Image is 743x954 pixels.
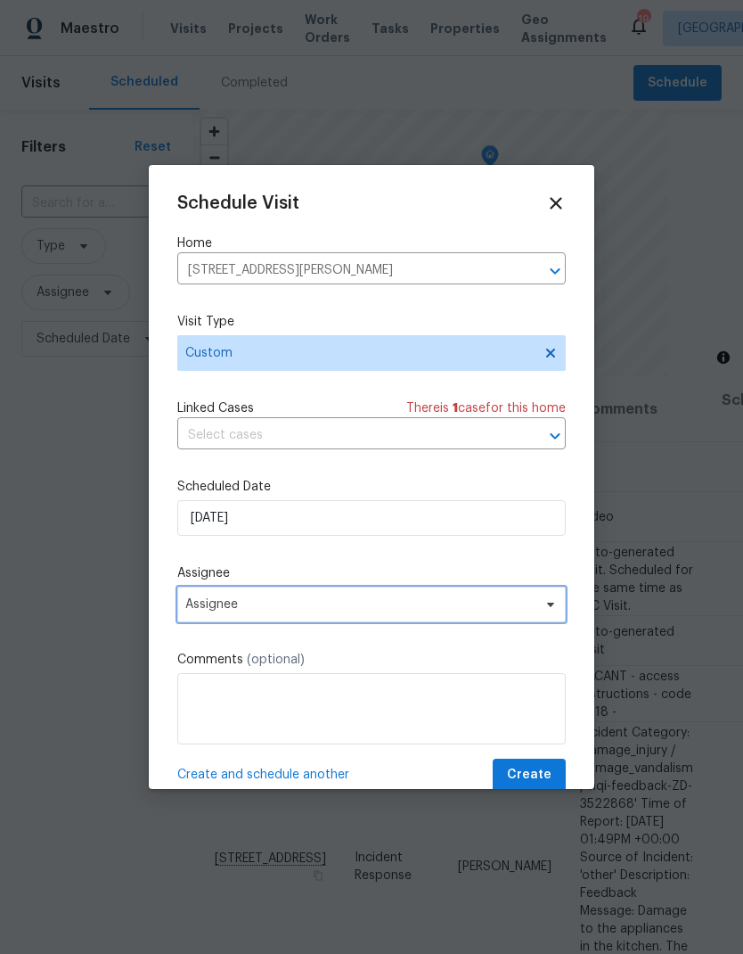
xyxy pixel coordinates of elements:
[177,500,566,536] input: M/D/YYYY
[177,422,516,449] input: Select cases
[453,402,458,415] span: 1
[177,313,566,331] label: Visit Type
[177,651,566,669] label: Comments
[177,257,516,284] input: Enter in an address
[546,193,566,213] span: Close
[185,344,532,362] span: Custom
[177,194,299,212] span: Schedule Visit
[177,564,566,582] label: Assignee
[177,399,254,417] span: Linked Cases
[177,766,349,784] span: Create and schedule another
[185,597,535,612] span: Assignee
[507,764,551,786] span: Create
[247,654,305,666] span: (optional)
[543,259,567,284] button: Open
[406,399,566,417] span: There is case for this home
[543,424,567,448] button: Open
[493,759,566,792] button: Create
[177,478,566,496] label: Scheduled Date
[177,234,566,252] label: Home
